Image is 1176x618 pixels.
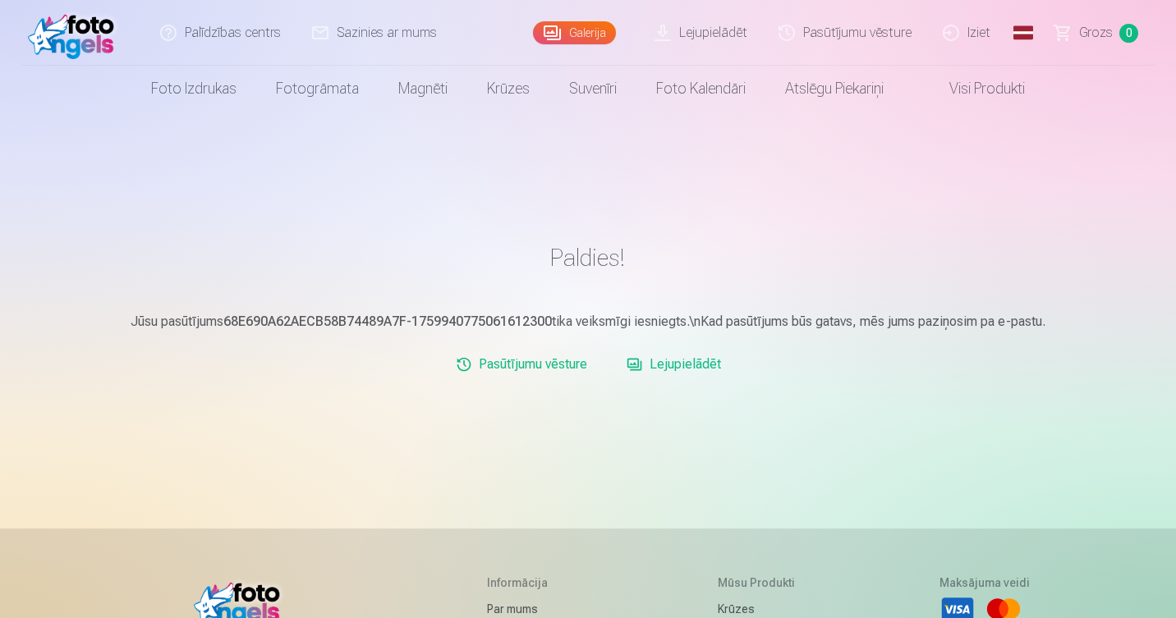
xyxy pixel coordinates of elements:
[223,314,552,329] b: 68E690A62AECB58B74489A7F-1759940775061612300
[108,243,1068,272] h1: Paldies!
[108,312,1068,332] p: Jūsu pasūtījums tika veiksmīgi iesniegts.\nKad pasūtījums būs gatavs, mēs jums paziņosim pa e-pastu.
[467,66,549,112] a: Krūzes
[636,66,765,112] a: Foto kalendāri
[28,7,122,59] img: /fa1
[449,348,594,381] a: Pasūtījumu vēsture
[256,66,379,112] a: Fotogrāmata
[1119,24,1138,43] span: 0
[903,66,1045,112] a: Visi produkti
[939,575,1030,591] h5: Maksājuma veidi
[549,66,636,112] a: Suvenīri
[533,21,616,44] a: Galerija
[131,66,256,112] a: Foto izdrukas
[718,575,804,591] h5: Mūsu produkti
[620,348,728,381] a: Lejupielādēt
[765,66,903,112] a: Atslēgu piekariņi
[487,575,582,591] h5: Informācija
[1079,23,1113,43] span: Grozs
[379,66,467,112] a: Magnēti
